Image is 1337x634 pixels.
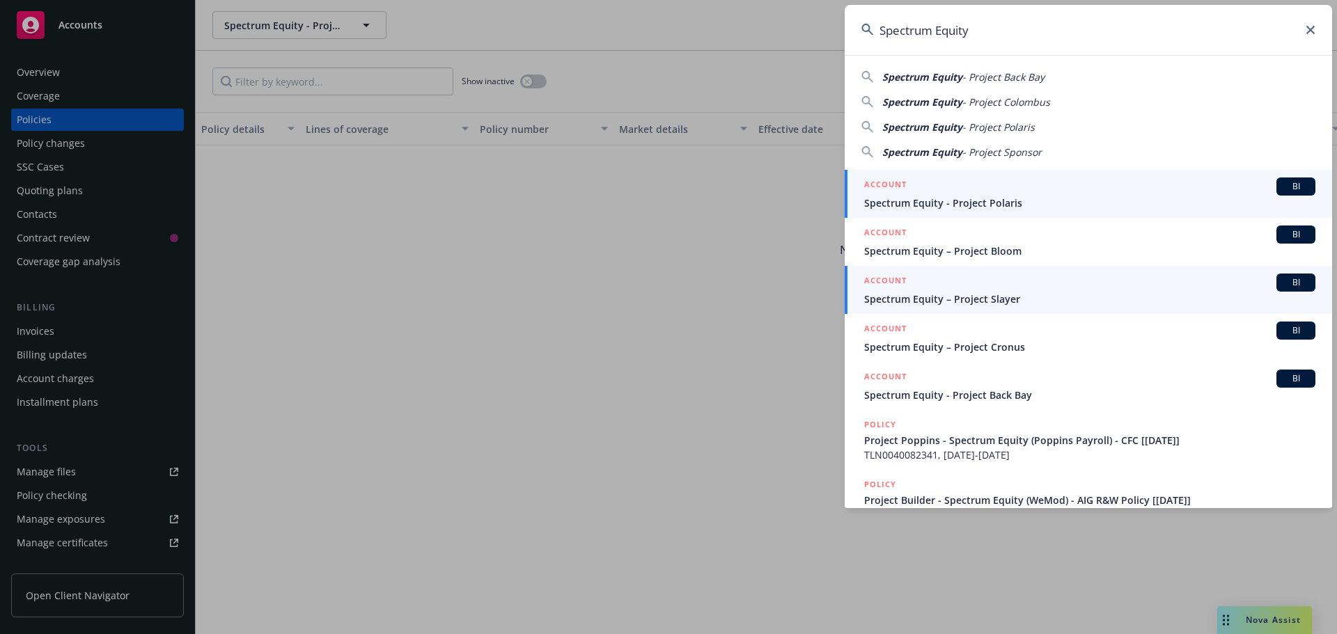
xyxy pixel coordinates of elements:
span: Spectrum Equity [882,145,962,159]
h5: ACCOUNT [864,274,907,290]
h5: ACCOUNT [864,177,907,194]
h5: POLICY [864,477,896,491]
span: - Project Polaris [962,120,1035,134]
span: Spectrum Equity - Project Back Bay [864,388,1315,402]
h5: ACCOUNT [864,322,907,338]
span: Project Poppins - Spectrum Equity (Poppins Payroll) - CFC [[DATE]] [864,433,1315,447]
span: Project Builder - Spectrum Equity (WeMod) - AIG R&W Policy [[DATE]] [864,493,1315,507]
span: Spectrum Equity – Project Cronus [864,340,1315,354]
span: Spectrum Equity - Project Polaris [864,196,1315,210]
h5: POLICY [864,418,896,431]
span: - Project Back Bay [962,70,1045,84]
span: Spectrum Equity – Project Bloom [864,244,1315,258]
span: - Project Colombus [962,95,1050,109]
input: Search... [845,5,1332,55]
h5: ACCOUNT [864,225,907,242]
a: POLICYProject Poppins - Spectrum Equity (Poppins Payroll) - CFC [[DATE]]TLN0040082341, [DATE]-[DATE] [845,410,1332,470]
a: ACCOUNTBISpectrum Equity – Project Cronus [845,314,1332,362]
a: ACCOUNTBISpectrum Equity – Project Slayer [845,266,1332,314]
span: BI [1282,180,1310,193]
span: Spectrum Equity [882,95,962,109]
span: TLN0040082341, [DATE]-[DATE] [864,447,1315,462]
a: POLICYProject Builder - Spectrum Equity (WeMod) - AIG R&W Policy [[DATE]]14159823, [DATE]-[DATE] [845,470,1332,530]
span: Spectrum Equity [882,70,962,84]
span: BI [1282,372,1310,385]
a: ACCOUNTBISpectrum Equity - Project Polaris [845,170,1332,218]
a: ACCOUNTBISpectrum Equity – Project Bloom [845,218,1332,266]
span: Spectrum Equity [882,120,962,134]
span: - Project Sponsor [962,145,1042,159]
span: Spectrum Equity – Project Slayer [864,292,1315,306]
span: BI [1282,324,1310,337]
a: ACCOUNTBISpectrum Equity - Project Back Bay [845,362,1332,410]
span: BI [1282,276,1310,289]
span: BI [1282,228,1310,241]
span: 14159823, [DATE]-[DATE] [864,507,1315,522]
h5: ACCOUNT [864,370,907,386]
